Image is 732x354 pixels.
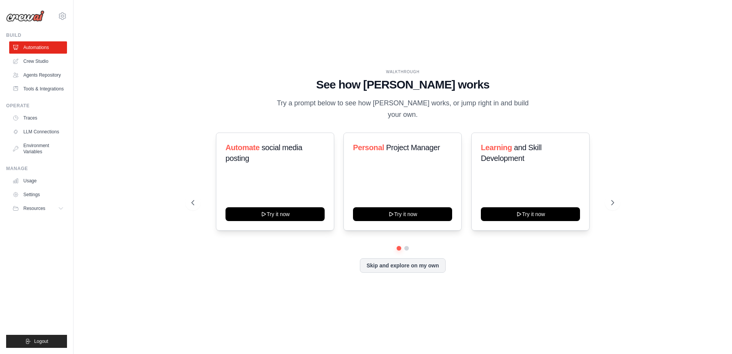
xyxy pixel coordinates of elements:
div: Build [6,32,67,38]
img: Logo [6,10,44,22]
button: Try it now [225,207,325,221]
div: WALKTHROUGH [191,69,614,75]
button: Logout [6,335,67,348]
span: Personal [353,143,384,152]
span: social media posting [225,143,302,162]
a: Settings [9,188,67,201]
a: Automations [9,41,67,54]
div: Manage [6,166,67,172]
span: Automate [225,143,260,152]
a: Crew Studio [9,55,67,67]
span: and Skill Development [481,143,541,162]
button: Skip and explore on my own [360,258,445,273]
a: Agents Repository [9,69,67,81]
a: LLM Connections [9,126,67,138]
button: Resources [9,202,67,215]
p: Try a prompt below to see how [PERSON_NAME] works, or jump right in and build your own. [274,98,531,120]
span: Resources [23,205,45,211]
a: Tools & Integrations [9,83,67,95]
span: Project Manager [386,143,440,152]
div: Operate [6,103,67,109]
span: Logout [34,338,48,344]
a: Traces [9,112,67,124]
a: Environment Variables [9,139,67,158]
button: Try it now [353,207,452,221]
a: Usage [9,175,67,187]
button: Try it now [481,207,580,221]
iframe: Chat Widget [694,317,732,354]
h1: See how [PERSON_NAME] works [191,78,614,92]
span: Learning [481,143,512,152]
